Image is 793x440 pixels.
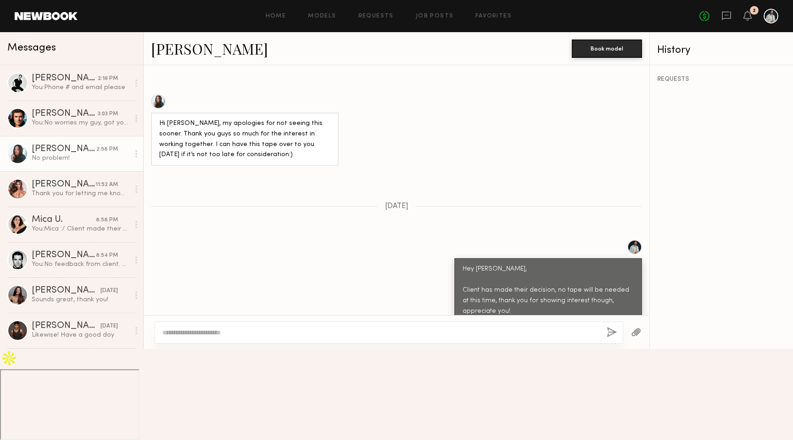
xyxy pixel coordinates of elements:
[101,322,118,331] div: [DATE]
[96,251,118,260] div: 8:54 PM
[32,83,129,92] div: You: Phone # and email please
[95,181,118,189] div: 11:52 AM
[385,203,408,210] span: [DATE]
[159,118,330,161] div: Hi [PERSON_NAME], my apologies for not seeing this sooner. Thank you guys so much for the interes...
[358,13,394,19] a: Requests
[96,216,118,225] div: 8:58 PM
[32,251,96,260] div: [PERSON_NAME]
[32,180,95,189] div: [PERSON_NAME]
[32,215,96,225] div: Mica U.
[32,225,129,233] div: You: Mica :/ Client made their decision [DATE]. I feel like they would have really liked your ene...
[32,74,98,83] div: [PERSON_NAME]
[96,145,118,154] div: 2:58 PM
[32,322,101,331] div: [PERSON_NAME]
[657,45,786,56] div: History
[151,39,268,58] a: [PERSON_NAME]
[266,13,286,19] a: Home
[32,286,101,295] div: [PERSON_NAME]
[32,109,98,118] div: [PERSON_NAME]
[572,44,642,52] a: Book model
[98,110,118,118] div: 3:03 PM
[32,154,129,163] div: No problem!
[98,74,118,83] div: 2:16 PM
[657,76,786,83] div: REQUESTS
[308,13,336,19] a: Models
[32,331,129,339] div: Likewise! Have a good doy
[463,264,634,317] div: Hey [PERSON_NAME], Client has made their decision, no tape will be needed at this time, thank you...
[32,260,129,269] div: You: No feedback from client. They just sent me the ones they wanted and that was it, sorry my guy
[572,39,642,58] button: Book model
[753,8,756,13] div: 2
[7,43,56,53] span: Messages
[416,13,454,19] a: Job Posts
[32,118,129,127] div: You: No worries my guy, got you locked in, thank you!
[32,145,96,154] div: [PERSON_NAME]
[475,13,512,19] a: Favorites
[32,189,129,198] div: Thank you for letting me know! No worries, hope to work with you in the future
[101,287,118,295] div: [DATE]
[32,295,129,304] div: Sounds great, thank you!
